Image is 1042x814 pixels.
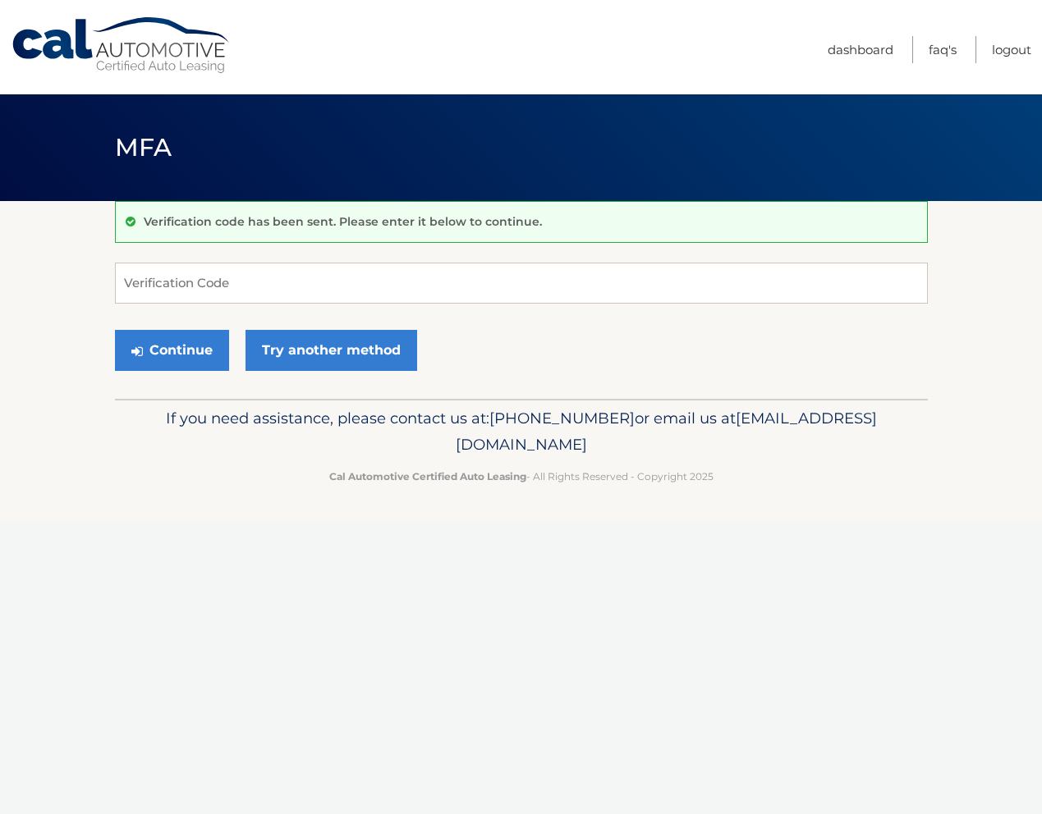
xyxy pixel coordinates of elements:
a: Dashboard [828,36,893,63]
input: Verification Code [115,263,928,304]
p: - All Rights Reserved - Copyright 2025 [126,468,917,485]
a: Try another method [246,330,417,371]
button: Continue [115,330,229,371]
span: MFA [115,132,172,162]
a: Logout [992,36,1031,63]
span: [EMAIL_ADDRESS][DOMAIN_NAME] [456,409,877,454]
span: [PHONE_NUMBER] [489,409,635,428]
p: If you need assistance, please contact us at: or email us at [126,405,917,458]
strong: Cal Automotive Certified Auto Leasing [329,470,526,482]
a: FAQ's [929,36,957,63]
a: Cal Automotive [11,16,232,75]
p: Verification code has been sent. Please enter it below to continue. [144,214,542,229]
